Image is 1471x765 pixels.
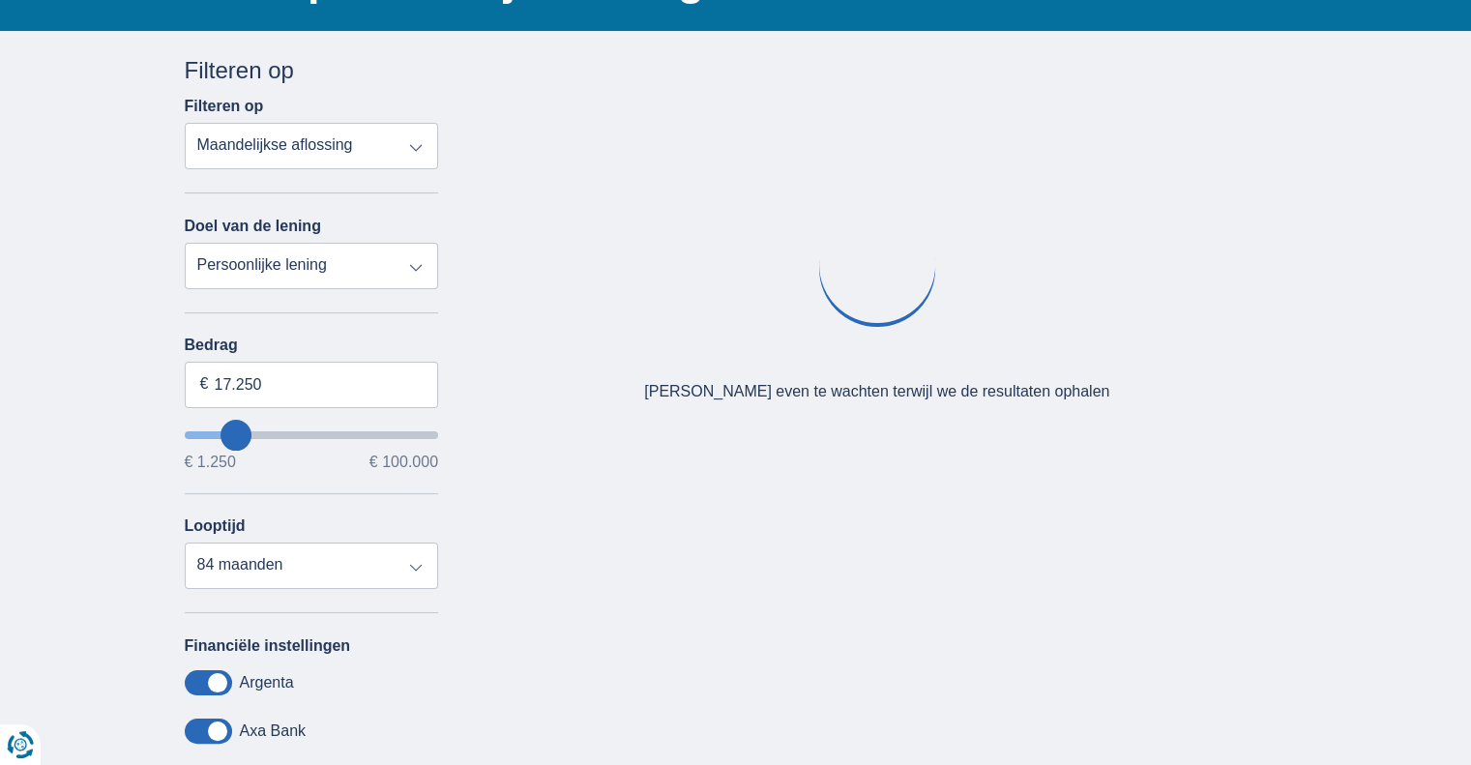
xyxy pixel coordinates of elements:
label: Looptijd [185,517,246,535]
span: € [200,373,209,396]
label: Filteren op [185,98,264,115]
label: Axa Bank [240,722,306,740]
div: Filteren op [185,54,439,87]
span: € 1.250 [185,455,236,470]
div: [PERSON_NAME] even te wachten terwijl we de resultaten ophalen [644,381,1109,403]
span: € 100.000 [369,455,438,470]
input: wantToBorrow [185,431,439,439]
label: Financiële instellingen [185,637,351,655]
label: Doel van de lening [185,218,321,235]
label: Bedrag [185,337,439,354]
label: Argenta [240,674,294,691]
